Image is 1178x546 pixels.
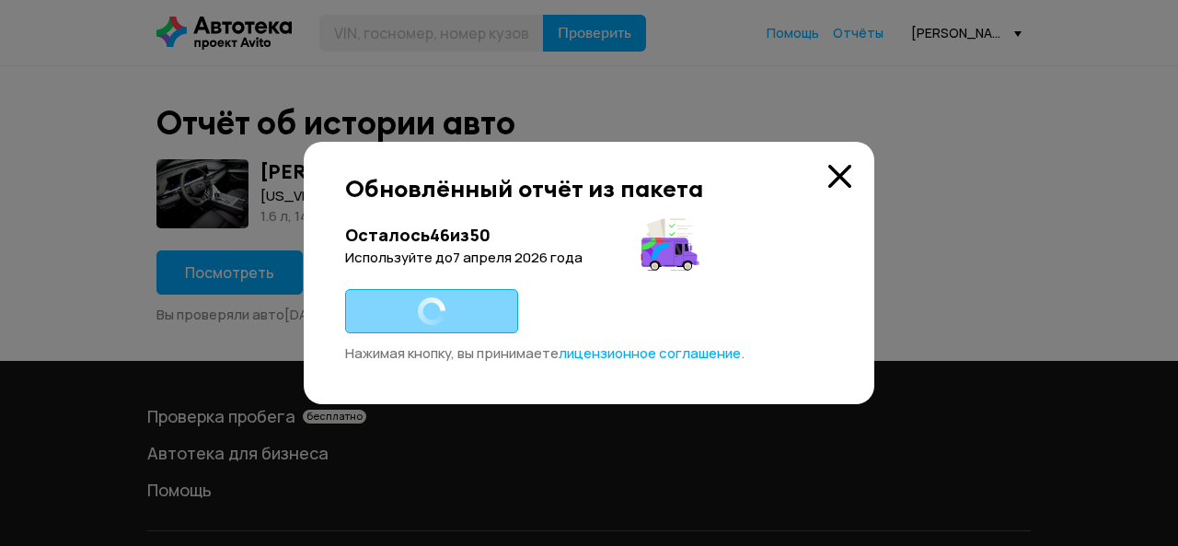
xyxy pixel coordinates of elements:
span: лицензионное соглашение [559,343,741,363]
div: Обновлённый отчёт из пакета [345,174,833,203]
div: Осталось 46 из 50 [345,224,833,247]
a: лицензионное соглашение [559,344,741,363]
div: Используйте до 7 апреля 2026 года [345,249,833,267]
span: Нажимая кнопку, вы принимаете . [345,343,745,363]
